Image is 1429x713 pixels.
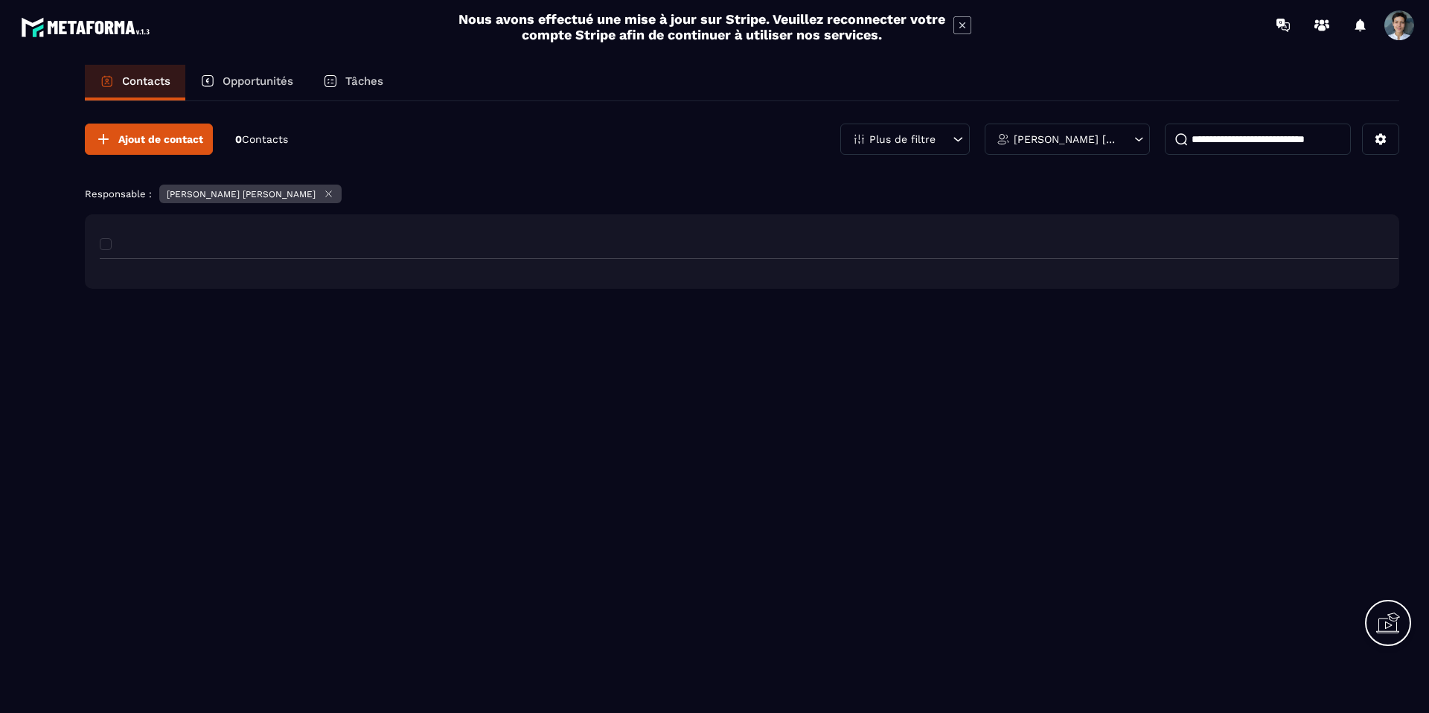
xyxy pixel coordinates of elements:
a: Contacts [85,65,185,100]
h2: Nous avons effectué une mise à jour sur Stripe. Veuillez reconnecter votre compte Stripe afin de ... [458,11,946,42]
button: Ajout de contact [85,124,213,155]
p: [PERSON_NAME] [PERSON_NAME] [167,189,316,199]
span: Ajout de contact [118,132,203,147]
a: Opportunités [185,65,308,100]
a: Tâches [308,65,398,100]
p: [PERSON_NAME] [PERSON_NAME] [1014,134,1117,144]
p: Plus de filtre [869,134,936,144]
p: Responsable : [85,188,152,199]
p: Tâches [345,74,383,88]
img: logo [21,13,155,41]
p: Opportunités [223,74,293,88]
p: Contacts [122,74,170,88]
p: 0 [235,132,288,147]
span: Contacts [242,133,288,145]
